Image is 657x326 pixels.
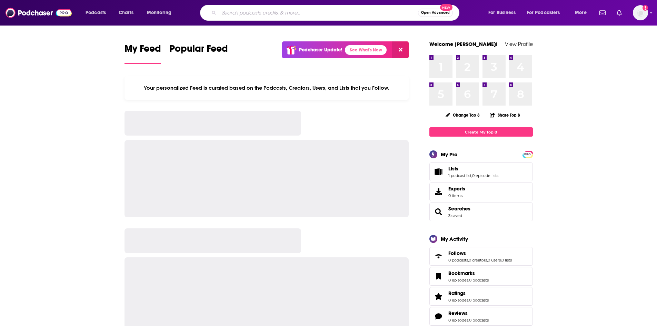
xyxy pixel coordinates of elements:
div: My Pro [441,151,458,158]
a: Lists [448,166,498,172]
div: Your personalized Feed is curated based on the Podcasts, Creators, Users, and Lists that you Follow. [125,76,409,100]
a: Reviews [432,312,446,321]
a: 0 episodes [448,318,468,323]
a: Reviews [448,310,489,316]
input: Search podcasts, credits, & more... [219,7,418,18]
span: 0 items [448,193,465,198]
a: 0 episode lists [472,173,498,178]
button: Open AdvancedNew [418,9,453,17]
span: More [575,8,587,18]
span: Logged in as WesBurdett [633,5,648,20]
span: Searches [429,202,533,221]
span: For Business [488,8,516,18]
span: Ratings [429,287,533,306]
a: Follows [432,251,446,261]
span: Exports [432,187,446,197]
a: Searches [432,207,446,217]
a: Charts [114,7,138,18]
a: 3 saved [448,213,462,218]
a: PRO [524,151,532,157]
button: open menu [522,7,570,18]
span: Lists [429,162,533,181]
span: Exports [448,186,465,192]
span: , [468,258,469,263]
span: Bookmarks [429,267,533,286]
a: 0 podcasts [469,318,489,323]
a: Lists [432,167,446,177]
button: open menu [81,7,115,18]
a: My Feed [125,43,161,64]
a: 0 lists [501,258,512,263]
a: 0 episodes [448,278,468,283]
a: Show notifications dropdown [597,7,608,19]
a: View Profile [505,41,533,47]
span: , [501,258,501,263]
span: For Podcasters [527,8,560,18]
span: My Feed [125,43,161,59]
span: Reviews [429,307,533,326]
span: Popular Feed [169,43,228,59]
span: Reviews [448,310,468,316]
span: Ratings [448,290,466,296]
button: Change Top 8 [441,111,484,119]
a: Popular Feed [169,43,228,64]
span: Bookmarks [448,270,475,276]
a: Exports [429,182,533,201]
span: , [487,258,488,263]
button: Share Top 8 [489,108,520,122]
span: Open Advanced [421,11,450,14]
span: PRO [524,152,532,157]
img: User Profile [633,5,648,20]
a: 0 creators [469,258,487,263]
span: New [440,4,452,11]
a: Bookmarks [432,271,446,281]
span: Charts [119,8,133,18]
a: 0 podcasts [469,298,489,303]
div: My Activity [441,236,468,242]
span: Lists [448,166,458,172]
a: Show notifications dropdown [614,7,625,19]
a: Follows [448,250,512,256]
a: Ratings [448,290,489,296]
a: See What's New [345,45,387,55]
button: open menu [570,7,595,18]
a: 0 podcasts [448,258,468,263]
div: Search podcasts, credits, & more... [207,5,466,21]
a: Searches [448,206,470,212]
a: 0 users [488,258,501,263]
a: 1 podcast list [448,173,471,178]
img: Podchaser - Follow, Share and Rate Podcasts [6,6,72,19]
span: Follows [448,250,466,256]
span: Follows [429,247,533,266]
a: Welcome [PERSON_NAME]! [429,41,498,47]
span: Monitoring [147,8,171,18]
a: Ratings [432,292,446,301]
button: open menu [484,7,524,18]
a: Bookmarks [448,270,489,276]
a: 0 podcasts [469,278,489,283]
a: 0 episodes [448,298,468,303]
button: open menu [142,7,180,18]
span: Podcasts [86,8,106,18]
p: Podchaser Update! [299,47,342,53]
a: Create My Top 8 [429,127,533,137]
svg: Add a profile image [643,5,648,11]
button: Show profile menu [633,5,648,20]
